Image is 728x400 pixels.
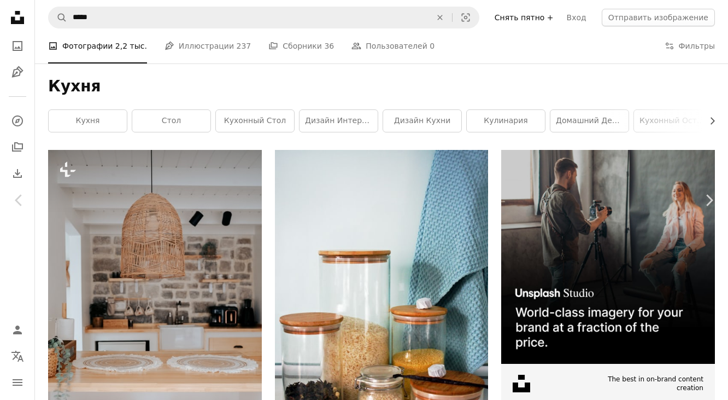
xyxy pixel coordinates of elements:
[665,28,715,63] button: Фильтры
[283,40,322,52] ya-tr-span: Сборники
[495,13,554,22] ya-tr-span: Снять пятно +
[7,136,28,158] a: Коллекции
[305,116,380,125] ya-tr-span: дизайн интерьера
[556,116,626,125] ya-tr-span: домашний декор
[550,110,629,132] a: домашний декор
[467,110,545,132] a: Кулинария
[7,110,28,132] a: Исследовать
[165,28,251,63] a: Иллюстрации 237
[488,9,560,26] a: Снять пятно +
[49,110,127,132] a: Кухня
[690,148,728,253] a: Далее
[49,7,67,28] button: Поиск Unsplash
[275,305,489,315] a: стол, уставленный банками с едой
[237,42,251,50] ya-tr-span: 237
[324,42,334,50] ya-tr-span: 36
[679,40,715,52] ya-tr-span: Фильтры
[639,116,711,125] ya-tr-span: кухонный остров
[560,9,593,26] a: Вход
[383,110,461,132] a: дизайн кухни
[48,305,262,315] a: кухня со столом, табуретами и кирпичной стеной
[132,110,210,132] a: стол
[602,9,715,26] button: Отправить изображение
[179,40,234,52] ya-tr-span: Иллюстрации
[351,28,435,63] a: Пользователей 0
[430,42,435,50] ya-tr-span: 0
[591,375,703,393] span: The best in on-brand content creation
[48,7,479,28] form: Поиск визуальных элементов по всему сайту
[567,13,586,22] ya-tr-span: Вход
[268,28,334,63] a: Сборники 36
[501,150,715,364] img: file-1715651741414-859baba4300dimage
[224,116,286,125] ya-tr-span: кухонный стол
[7,319,28,341] a: Войдите в систему / Зарегистрируйтесь
[162,116,181,125] ya-tr-span: стол
[7,345,28,367] button: Язык
[216,110,294,132] a: кухонный стол
[7,372,28,393] button: Меню
[634,110,712,132] a: кухонный остров
[7,61,28,83] a: Иллюстрации
[394,116,451,125] ya-tr-span: дизайн кухни
[300,110,378,132] a: дизайн интерьера
[484,116,527,125] ya-tr-span: Кулинария
[75,116,99,125] ya-tr-span: Кухня
[453,7,479,28] button: Визуальный поиск
[48,77,101,95] ya-tr-span: Кухня
[366,40,427,52] ya-tr-span: Пользователей
[608,13,708,22] ya-tr-span: Отправить изображение
[702,110,715,132] button: прокрутите список вправо
[428,7,452,28] button: Очистить
[7,35,28,57] a: Фото
[513,375,530,392] img: file-1631678316303-ed18b8b5cb9cimage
